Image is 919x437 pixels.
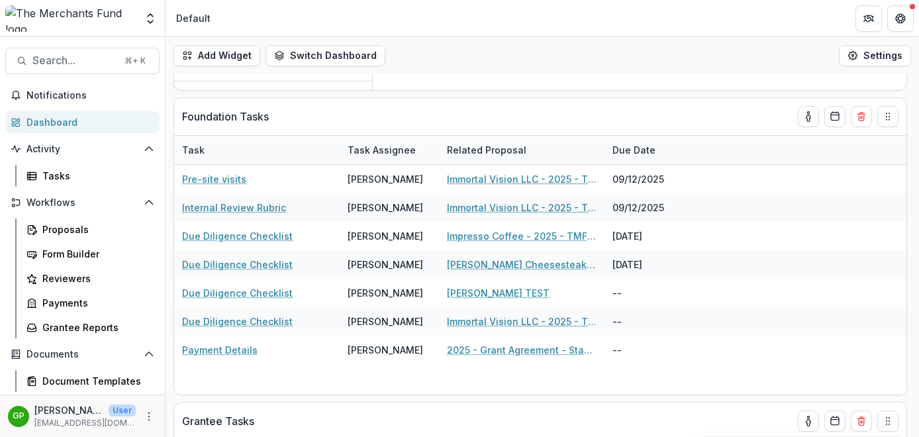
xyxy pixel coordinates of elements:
[605,136,704,164] div: Due Date
[26,349,138,360] span: Documents
[26,115,149,129] div: Dashboard
[42,374,149,388] div: Document Templates
[447,286,550,300] a: [PERSON_NAME] TEST
[340,136,439,164] div: Task Assignee
[182,229,293,243] a: Due Diligence Checklist
[439,136,605,164] div: Related Proposal
[182,258,293,271] a: Due Diligence Checklist
[877,106,898,127] button: Drag
[605,165,704,193] div: 09/12/2025
[824,411,846,432] button: Calendar
[798,411,819,432] button: toggle-assigned-to-me
[851,411,872,432] button: Delete card
[182,343,258,357] a: Payment Details
[174,136,340,164] div: Task
[605,193,704,222] div: 09/12/2025
[447,229,597,243] a: Impresso Coffee - 2025 - TMF 2025 Stabilization Grant Program
[42,320,149,334] div: Grantee Reports
[798,106,819,127] button: toggle-assigned-to-me
[605,279,704,307] div: --
[21,316,160,338] a: Grantee Reports
[5,344,160,365] button: Open Documents
[26,197,138,209] span: Workflows
[42,247,149,261] div: Form Builder
[824,106,846,127] button: Calendar
[447,343,597,357] a: 2025 - Grant Agreement - Stabilization Grant Program
[439,143,534,157] div: Related Proposal
[5,192,160,213] button: Open Workflows
[21,370,160,392] a: Document Templates
[348,315,423,328] div: [PERSON_NAME]
[21,243,160,265] a: Form Builder
[839,45,911,66] button: Settings
[32,54,117,67] span: Search...
[348,201,423,215] div: [PERSON_NAME]
[13,412,24,420] div: George Pitsakis
[141,409,157,424] button: More
[182,109,269,124] p: Foundation Tasks
[109,405,136,416] p: User
[21,267,160,289] a: Reviewers
[26,90,154,101] span: Notifications
[887,5,914,32] button: Get Help
[340,143,424,157] div: Task Assignee
[605,222,704,250] div: [DATE]
[348,229,423,243] div: [PERSON_NAME]
[348,343,423,357] div: [PERSON_NAME]
[266,45,385,66] button: Switch Dashboard
[182,201,286,215] a: Internal Review Rubric
[34,417,136,429] p: [EMAIL_ADDRESS][DOMAIN_NAME]
[26,144,138,155] span: Activity
[855,5,882,32] button: Partners
[348,258,423,271] div: [PERSON_NAME]
[42,296,149,310] div: Payments
[21,165,160,187] a: Tasks
[34,403,103,417] p: [PERSON_NAME]
[5,5,136,32] img: The Merchants Fund logo
[348,286,423,300] div: [PERSON_NAME]
[447,258,597,271] a: [PERSON_NAME] Cheesesteak LLC - 2025 - TMF 2025 Stabilization Grant Program
[605,307,704,336] div: --
[605,143,663,157] div: Due Date
[5,111,160,133] a: Dashboard
[141,5,160,32] button: Open entity switcher
[447,172,597,186] a: Immortal Vision LLC - 2025 - TMF 2025 Stabilization Grant Program
[182,286,293,300] a: Due Diligence Checklist
[447,315,597,328] a: Immortal Vision LLC - 2025 - TMF 2025 Stabilization Grant Program
[5,48,160,74] button: Search...
[21,218,160,240] a: Proposals
[182,172,246,186] a: Pre-site visits
[348,172,423,186] div: [PERSON_NAME]
[182,315,293,328] a: Due Diligence Checklist
[174,143,213,157] div: Task
[877,411,898,432] button: Drag
[5,138,160,160] button: Open Activity
[122,54,148,68] div: ⌘ + K
[605,336,704,364] div: --
[42,271,149,285] div: Reviewers
[171,9,216,28] nav: breadcrumb
[173,45,260,66] button: Add Widget
[5,85,160,106] button: Notifications
[42,222,149,236] div: Proposals
[176,11,211,25] div: Default
[605,250,704,279] div: [DATE]
[851,106,872,127] button: Delete card
[447,201,597,215] a: Immortal Vision LLC - 2025 - TMF 2025 Stabilization Grant Program
[21,292,160,314] a: Payments
[42,169,149,183] div: Tasks
[182,413,254,429] p: Grantee Tasks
